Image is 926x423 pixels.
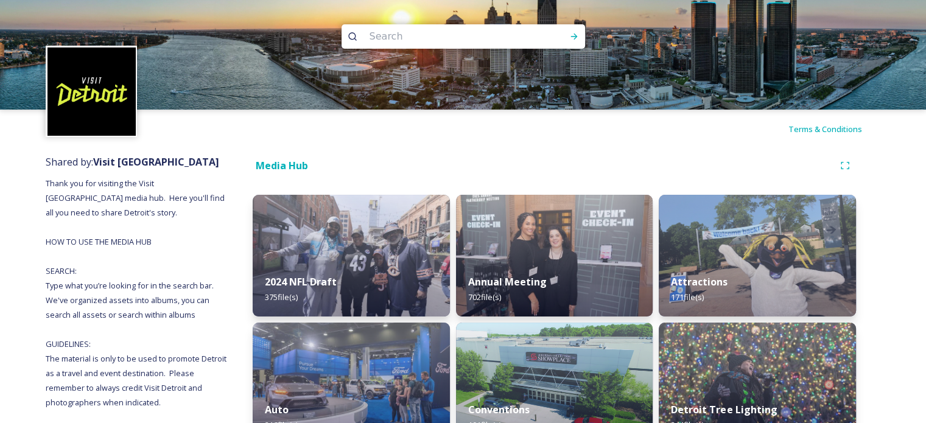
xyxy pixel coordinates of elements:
[468,403,530,416] strong: Conventions
[468,292,501,302] span: 702 file(s)
[46,155,219,169] span: Shared by:
[265,403,289,416] strong: Auto
[659,195,856,316] img: b41b5269-79c1-44fe-8f0b-cab865b206ff.jpg
[256,159,308,172] strong: Media Hub
[671,403,777,416] strong: Detroit Tree Lighting
[363,23,530,50] input: Search
[265,275,337,288] strong: 2024 NFL Draft
[253,195,450,316] img: 1cf80b3c-b923-464a-9465-a021a0fe5627.jpg
[788,124,862,135] span: Terms & Conditions
[671,292,704,302] span: 171 file(s)
[47,47,136,136] img: VISIT%20DETROIT%20LOGO%20-%20BLACK%20BACKGROUND.png
[265,292,298,302] span: 375 file(s)
[788,122,880,136] a: Terms & Conditions
[93,155,219,169] strong: Visit [GEOGRAPHIC_DATA]
[456,195,653,316] img: 8c0cc7c4-d0ac-4b2f-930c-c1f64b82d302.jpg
[671,275,728,288] strong: Attractions
[468,275,547,288] strong: Annual Meeting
